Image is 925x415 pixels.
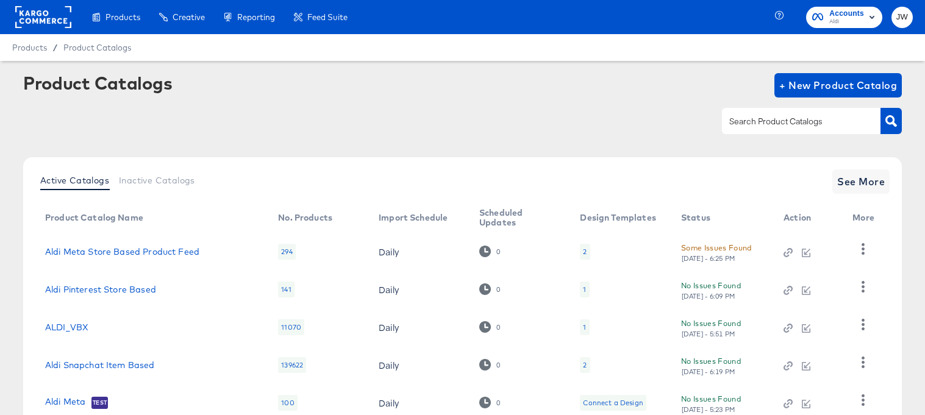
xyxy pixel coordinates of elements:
div: 1 [580,319,589,335]
a: Product Catalogs [63,43,131,52]
div: Product Catalog Name [45,213,143,222]
div: 0 [496,285,501,294]
div: 141 [278,282,294,297]
div: Connect a Design [583,398,643,408]
a: Aldi Meta [45,397,85,409]
div: Design Templates [580,213,655,222]
span: + New Product Catalog [779,77,897,94]
div: 2 [580,244,590,260]
span: Reporting [237,12,275,22]
div: Product Catalogs [23,73,172,93]
div: 0 [479,397,501,408]
span: / [47,43,63,52]
a: ALDI_VBX [45,322,88,332]
span: Inactive Catalogs [119,176,195,185]
div: 0 [479,359,501,371]
span: Aldi [829,17,864,27]
div: 139622 [278,357,306,373]
th: Action [774,204,843,233]
span: JW [896,10,908,24]
div: 2 [583,360,587,370]
a: Aldi Meta Store Based Product Feed [45,247,199,257]
td: Daily [369,233,470,271]
button: + New Product Catalog [774,73,902,98]
div: Connect a Design [580,395,646,411]
a: Aldi Snapchat Item Based [45,360,155,370]
div: Import Schedule [379,213,448,222]
div: 0 [479,283,501,295]
span: Feed Suite [307,12,348,22]
div: 294 [278,244,295,260]
div: 2 [580,357,590,373]
div: 0 [496,399,501,407]
div: Some Issues Found [681,241,752,254]
div: No. Products [278,213,332,222]
input: Search Product Catalogs [727,115,857,129]
span: See More [837,173,885,190]
span: Products [105,12,140,22]
div: 0 [496,323,501,332]
span: Products [12,43,47,52]
div: 0 [496,247,501,256]
div: 1 [580,282,589,297]
td: Daily [369,346,470,384]
div: Scheduled Updates [479,208,555,227]
button: JW [891,7,913,28]
th: Status [671,204,774,233]
button: Some Issues Found[DATE] - 6:25 PM [681,241,752,263]
td: Daily [369,308,470,346]
div: 2 [583,247,587,257]
span: Test [91,398,108,408]
span: Creative [173,12,205,22]
div: 0 [479,246,501,257]
div: 1 [583,322,586,332]
button: See More [832,169,890,194]
div: 100 [278,395,297,411]
th: More [843,204,889,233]
div: 1 [583,285,586,294]
td: Daily [369,271,470,308]
div: 0 [479,321,501,333]
span: Active Catalogs [40,176,109,185]
span: Accounts [829,7,864,20]
div: [DATE] - 6:25 PM [681,254,736,263]
div: 11070 [278,319,304,335]
button: AccountsAldi [806,7,882,28]
div: 0 [496,361,501,369]
a: Aldi Pinterest Store Based [45,285,156,294]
